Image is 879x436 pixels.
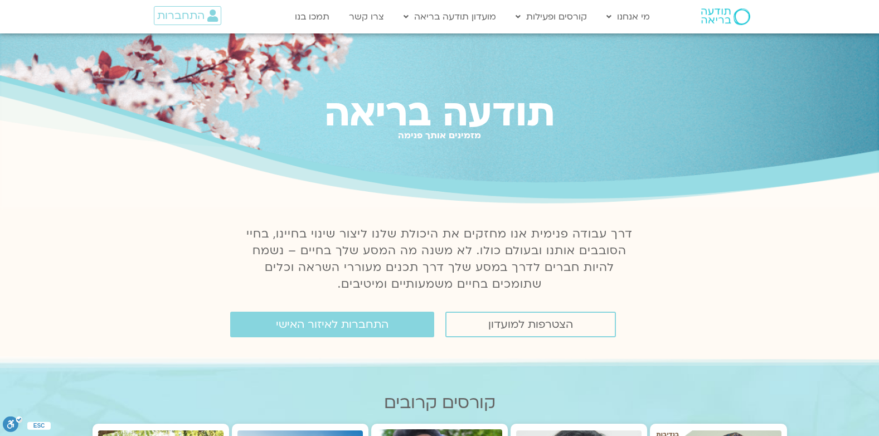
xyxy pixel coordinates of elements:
[157,9,205,22] span: התחברות
[398,6,502,27] a: מועדון תודעה בריאה
[445,312,616,337] a: הצטרפות למועדון
[230,312,434,337] a: התחברות לאיזור האישי
[701,8,750,25] img: תודעה בריאה
[510,6,593,27] a: קורסים ופעילות
[289,6,335,27] a: תמכו בנו
[93,393,787,413] h2: קורסים קרובים
[343,6,390,27] a: צרו קשר
[240,226,639,293] p: דרך עבודה פנימית אנו מחזקים את היכולת שלנו ליצור שינוי בחיינו, בחיי הסובבים אותנו ובעולם כולו. לא...
[488,318,573,331] span: הצטרפות למועדון
[276,318,388,331] span: התחברות לאיזור האישי
[601,6,655,27] a: מי אנחנו
[154,6,221,25] a: התחברות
